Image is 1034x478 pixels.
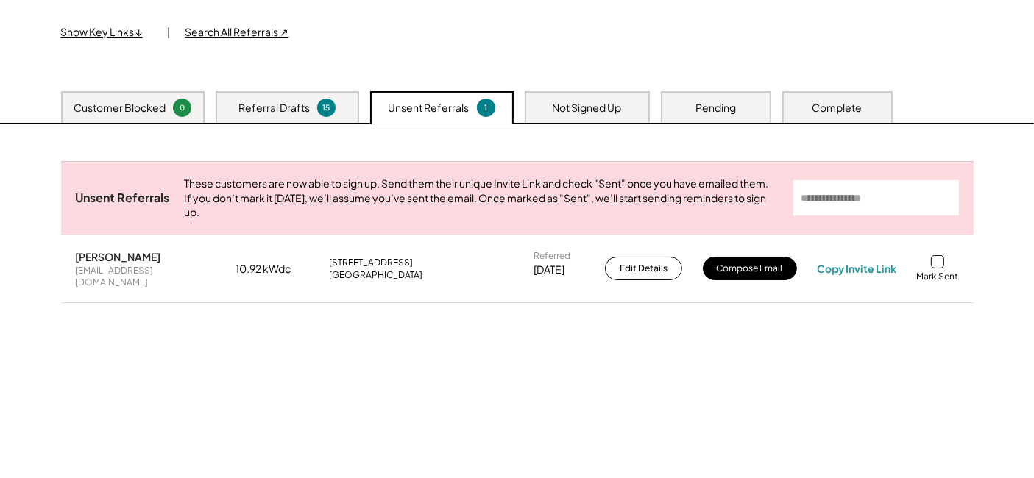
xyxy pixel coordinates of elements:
[479,102,493,113] div: 1
[185,176,779,220] div: These customers are now able to sign up. Send them their unique Invite Link and check "Sent" once...
[534,263,564,277] div: [DATE]
[534,250,570,262] div: Referred
[703,257,797,280] button: Compose Email
[389,101,470,115] div: Unsent Referrals
[817,262,896,275] div: Copy Invite Link
[76,265,216,288] div: [EMAIL_ADDRESS][DOMAIN_NAME]
[76,190,170,206] div: Unsent Referrals
[329,269,422,281] div: [GEOGRAPHIC_DATA]
[695,101,736,115] div: Pending
[175,102,189,113] div: 0
[76,250,161,263] div: [PERSON_NAME]
[916,271,958,282] div: Mark Sent
[553,101,622,115] div: Not Signed Up
[319,102,333,113] div: 15
[812,101,863,115] div: Complete
[236,262,309,277] div: 10.92 kWdc
[74,101,166,115] div: Customer Blocked
[329,257,413,268] div: [STREET_ADDRESS]
[168,25,171,40] div: |
[61,25,153,40] div: Show Key Links ↓
[185,25,289,40] div: Search All Referrals ↗
[605,257,682,280] button: Edit Details
[238,101,310,115] div: Referral Drafts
